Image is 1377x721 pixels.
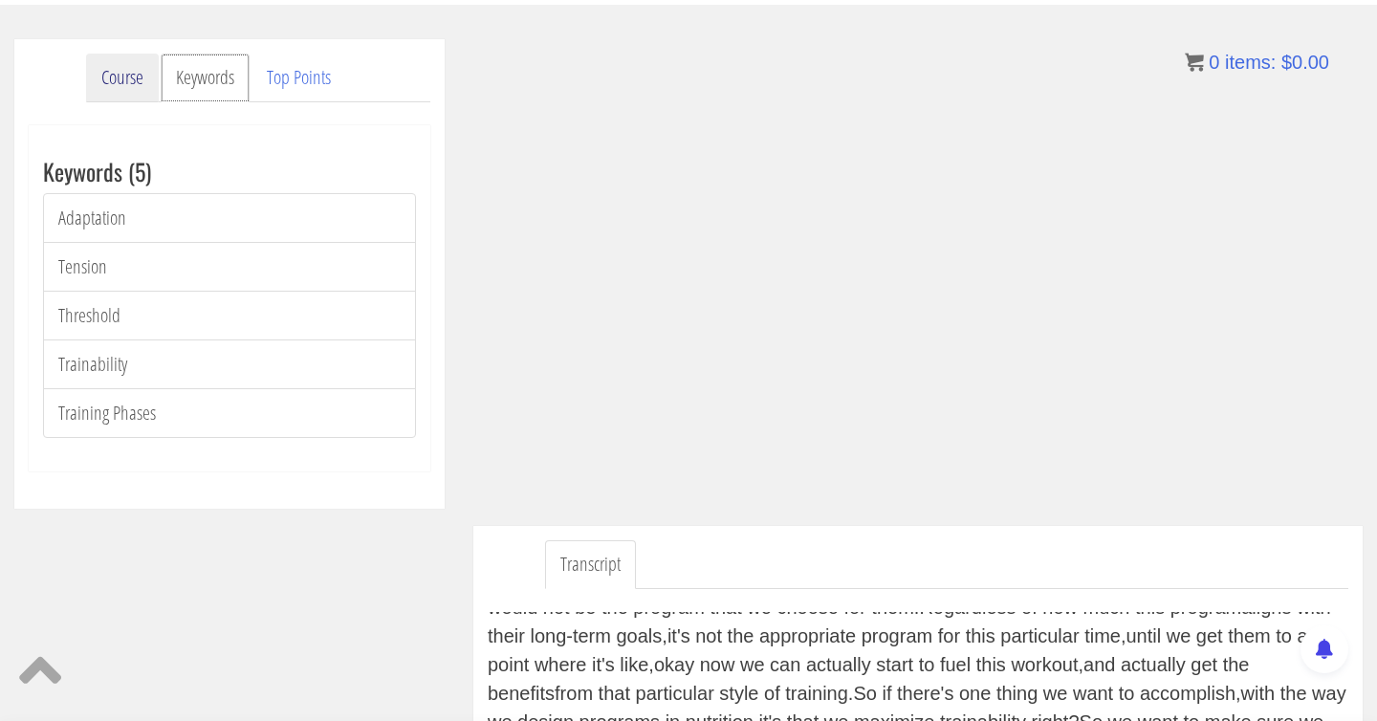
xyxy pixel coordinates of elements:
a: 0 items: $0.00 [1185,52,1329,73]
a: Keywords [161,54,250,102]
h3: Keywords (5) [43,159,416,184]
a: Trainability [43,339,416,389]
span: items: [1225,52,1276,73]
a: Threshold [43,291,416,340]
a: Tension [43,242,416,292]
span: $ [1281,52,1292,73]
img: icon11.png [1185,53,1204,72]
span: 0 [1209,52,1219,73]
a: Transcript [545,540,636,589]
bdi: 0.00 [1281,52,1329,73]
a: Course [86,54,159,102]
a: Adaptation [43,193,416,243]
a: Top Points [251,54,346,102]
a: Training Phases [43,388,416,438]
